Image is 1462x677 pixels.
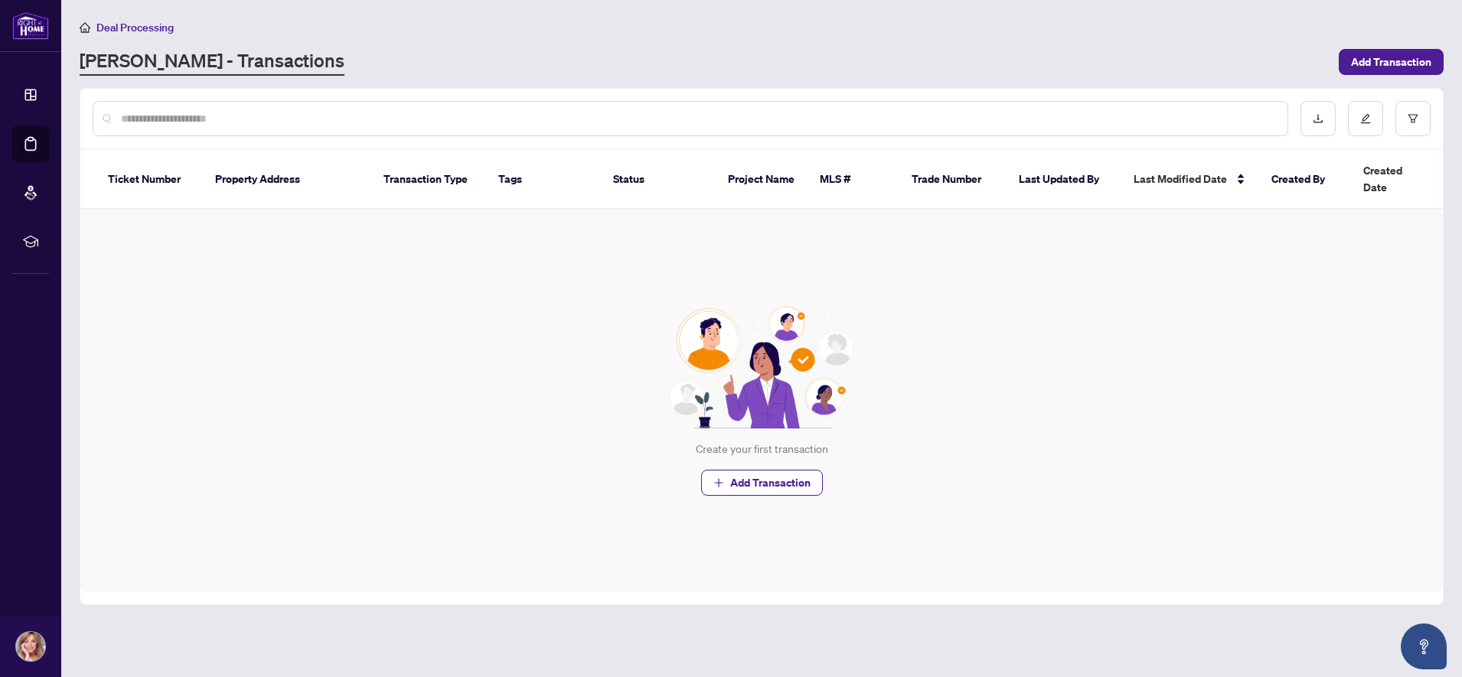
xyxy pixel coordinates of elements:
th: Transaction Type [371,150,486,210]
img: Null State Icon [663,306,860,428]
span: Add Transaction [730,470,811,495]
span: home [80,22,90,33]
div: Create your first transaction [696,441,828,457]
th: Last Updated By [1007,150,1121,210]
a: [PERSON_NAME] - Transactions [80,48,344,76]
th: Status [601,150,716,210]
span: Add Transaction [1351,50,1431,74]
span: Last Modified Date [1134,171,1227,187]
th: Property Address [203,150,371,210]
button: Add Transaction [1339,49,1444,75]
span: Created Date [1363,162,1428,196]
th: Created By [1259,150,1351,210]
th: Last Modified Date [1121,150,1259,210]
button: Open asap [1401,623,1447,669]
span: download [1313,113,1323,124]
button: Add Transaction [701,470,823,496]
button: filter [1395,101,1431,136]
span: edit [1360,113,1371,124]
th: Trade Number [899,150,1007,210]
th: Project Name [716,150,808,210]
th: Tags [486,150,601,210]
span: plus [713,477,724,488]
span: filter [1408,113,1418,124]
th: Ticket Number [96,150,203,210]
th: MLS # [808,150,899,210]
img: Profile Icon [16,632,45,661]
button: edit [1348,101,1383,136]
span: Deal Processing [96,21,174,34]
button: download [1300,101,1336,136]
img: logo [12,11,49,40]
th: Created Date [1351,150,1458,210]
